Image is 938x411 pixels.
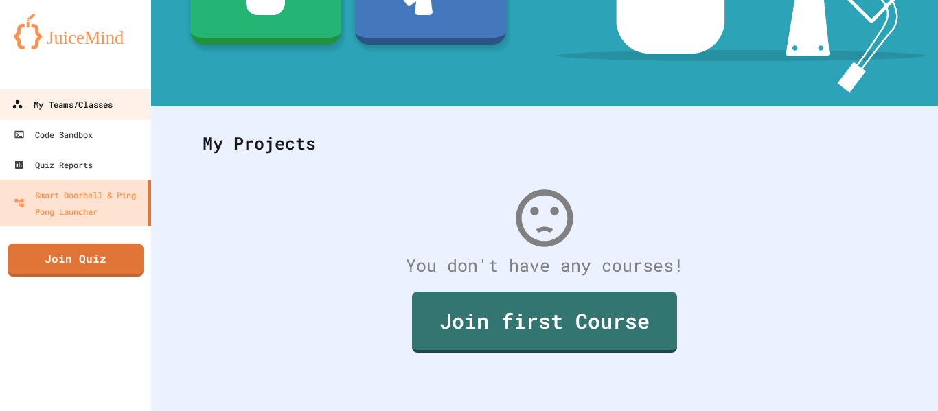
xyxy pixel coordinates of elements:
[14,126,93,143] div: Code Sandbox
[8,244,144,277] a: Join Quiz
[189,253,900,279] div: You don't have any courses!
[412,292,677,353] a: Join first Course
[12,96,113,113] div: My Teams/Classes
[14,156,93,173] div: Quiz Reports
[189,117,900,170] div: My Projects
[14,14,137,49] img: logo-orange.svg
[14,187,143,220] div: Smart Doorbell & Ping Pong Launcher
